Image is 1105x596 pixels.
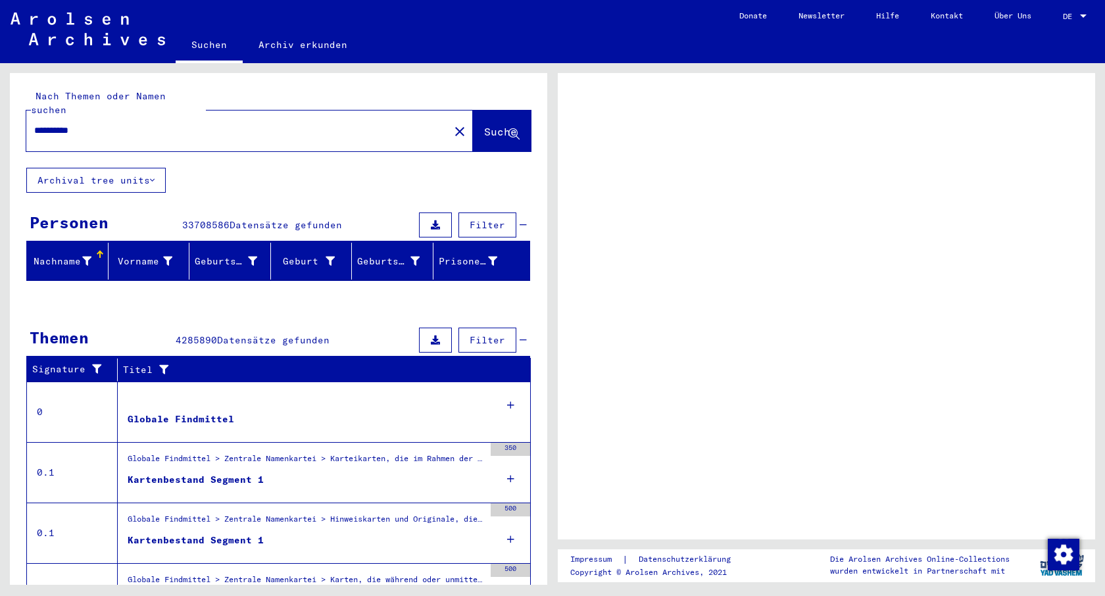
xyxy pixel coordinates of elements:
mat-header-cell: Geburt‏ [271,243,353,280]
div: Kartenbestand Segment 1 [128,534,264,547]
td: 0.1 [27,442,118,503]
div: Themen [30,326,89,349]
button: Clear [447,118,473,144]
div: 500 [491,503,530,516]
div: Geburtsdatum [357,251,436,272]
div: | [570,553,747,566]
div: Titel [123,359,518,380]
div: Vorname [114,251,189,272]
mat-label: Nach Themen oder Namen suchen [31,90,166,116]
a: Archiv erkunden [243,29,363,61]
img: Arolsen_neg.svg [11,12,165,45]
p: wurden entwickelt in Partnerschaft mit [830,565,1010,577]
td: 0 [27,382,118,442]
a: Impressum [570,553,622,566]
div: Nachname [32,251,108,272]
span: Filter [470,219,505,231]
div: Geburtsname [195,251,274,272]
div: Globale Findmittel > Zentrale Namenkartei > Karten, die während oder unmittelbar vor der sequenti... [128,574,484,592]
p: Copyright © Arolsen Archives, 2021 [570,566,747,578]
span: 4285890 [176,334,217,346]
button: Archival tree units [26,168,166,193]
div: Personen [30,211,109,234]
button: Suche [473,111,531,151]
span: Suche [484,125,517,138]
mat-icon: close [452,124,468,139]
div: Geburtsdatum [357,255,420,268]
mat-header-cell: Geburtsname [189,243,271,280]
button: Filter [458,212,516,237]
mat-header-cell: Prisoner # [433,243,530,280]
span: 33708586 [182,219,230,231]
span: Datensätze gefunden [217,334,330,346]
a: Suchen [176,29,243,63]
div: 350 [491,443,530,456]
div: Signature [32,359,120,380]
div: Prisoner # [439,251,514,272]
div: Geburtsname [195,255,257,268]
td: 0.1 [27,503,118,563]
div: Nachname [32,255,91,268]
span: DE [1063,12,1077,21]
div: Titel [123,363,504,377]
img: Zustimmung ändern [1048,539,1079,570]
div: Globale Findmittel > Zentrale Namenkartei > Hinweiskarten und Originale, die in T/D-Fällen aufgef... [128,513,484,532]
div: Geburt‏ [276,255,335,268]
img: yv_logo.png [1037,549,1087,582]
div: Globale Findmittel > Zentrale Namenkartei > Karteikarten, die im Rahmen der sequentiellen Massend... [128,453,484,471]
div: Vorname [114,255,173,268]
div: Zustimmung ändern [1047,538,1079,570]
div: 500 [491,564,530,577]
div: Geburt‏ [276,251,352,272]
p: Die Arolsen Archives Online-Collections [830,553,1010,565]
div: Prisoner # [439,255,498,268]
span: Datensätze gefunden [230,219,342,231]
div: Globale Findmittel [128,412,234,426]
mat-header-cell: Nachname [27,243,109,280]
span: Filter [470,334,505,346]
div: Kartenbestand Segment 1 [128,473,264,487]
mat-header-cell: Geburtsdatum [352,243,433,280]
a: Datenschutzerklärung [628,553,747,566]
mat-header-cell: Vorname [109,243,190,280]
button: Filter [458,328,516,353]
div: Signature [32,362,107,376]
